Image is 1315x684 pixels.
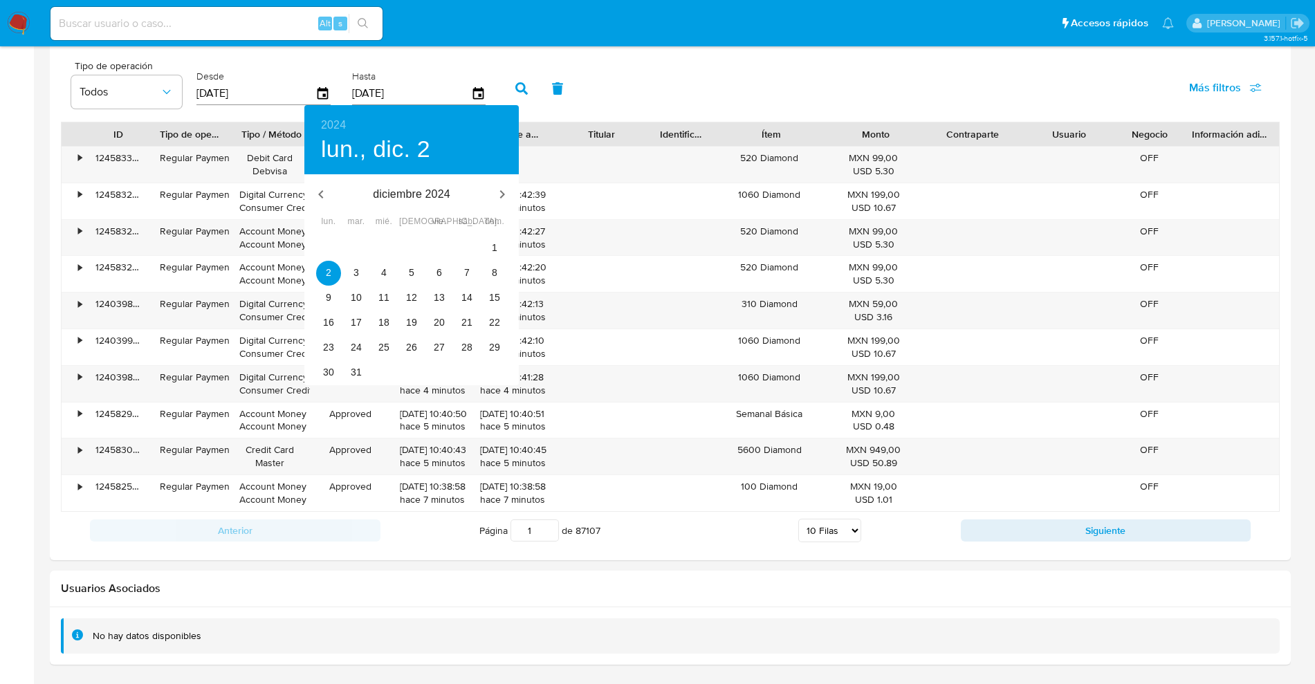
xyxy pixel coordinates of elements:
button: 2024 [321,115,346,135]
span: dom. [482,215,507,229]
button: 13 [427,286,452,311]
button: 21 [454,311,479,335]
p: 13 [434,290,445,304]
p: 8 [492,266,497,279]
button: 29 [482,335,507,360]
span: [DEMOGRAPHIC_DATA]. [399,215,424,229]
p: 10 [351,290,362,304]
button: lun., dic. 2 [321,135,430,164]
p: 1 [492,241,497,255]
p: 4 [381,266,387,279]
p: 31 [351,365,362,379]
p: 30 [323,365,334,379]
button: 4 [371,261,396,286]
p: 16 [323,315,334,329]
button: 6 [427,261,452,286]
p: 15 [489,290,500,304]
p: 24 [351,340,362,354]
button: 17 [344,311,369,335]
button: 24 [344,335,369,360]
span: mar. [344,215,369,229]
button: 26 [399,335,424,360]
button: 3 [344,261,369,286]
span: sáb. [454,215,479,229]
p: 20 [434,315,445,329]
p: 28 [461,340,472,354]
button: 22 [482,311,507,335]
button: 16 [316,311,341,335]
button: 28 [454,335,479,360]
p: 3 [353,266,359,279]
button: 5 [399,261,424,286]
button: 9 [316,286,341,311]
button: 27 [427,335,452,360]
p: 26 [406,340,417,354]
button: 2 [316,261,341,286]
button: 7 [454,261,479,286]
button: 31 [344,360,369,385]
button: 20 [427,311,452,335]
button: 19 [399,311,424,335]
button: 30 [316,360,341,385]
p: 19 [406,315,417,329]
p: 2 [326,266,331,279]
p: 6 [436,266,442,279]
button: 23 [316,335,341,360]
span: lun. [316,215,341,229]
p: 22 [489,315,500,329]
p: 5 [409,266,414,279]
button: 15 [482,286,507,311]
p: 29 [489,340,500,354]
p: 18 [378,315,389,329]
p: 11 [378,290,389,304]
span: vie. [427,215,452,229]
span: mié. [371,215,396,229]
p: 21 [461,315,472,329]
button: 18 [371,311,396,335]
button: 12 [399,286,424,311]
p: 7 [464,266,470,279]
p: diciembre 2024 [338,186,486,203]
button: 10 [344,286,369,311]
button: 11 [371,286,396,311]
p: 23 [323,340,334,354]
p: 25 [378,340,389,354]
button: 8 [482,261,507,286]
p: 27 [434,340,445,354]
button: 1 [482,236,507,261]
p: 9 [326,290,331,304]
button: 25 [371,335,396,360]
p: 12 [406,290,417,304]
button: 14 [454,286,479,311]
p: 17 [351,315,362,329]
p: 14 [461,290,472,304]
